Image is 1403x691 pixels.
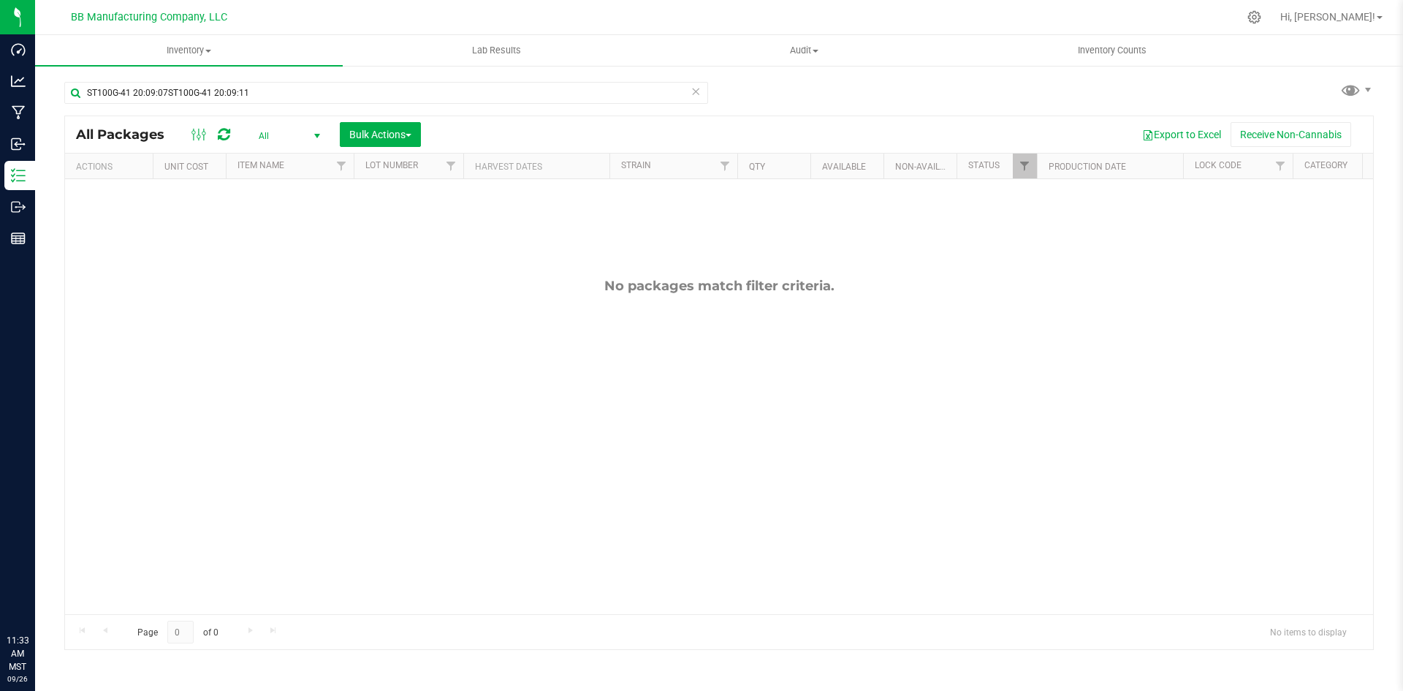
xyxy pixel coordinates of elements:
[76,162,147,172] div: Actions
[11,137,26,151] inline-svg: Inbound
[43,572,61,589] iframe: Resource center unread badge
[1195,160,1242,170] a: Lock Code
[439,154,463,178] a: Filter
[11,168,26,183] inline-svg: Inventory
[959,35,1266,66] a: Inventory Counts
[330,154,354,178] a: Filter
[1133,122,1231,147] button: Export to Excel
[895,162,960,172] a: Non-Available
[11,231,26,246] inline-svg: Reports
[11,105,26,120] inline-svg: Manufacturing
[340,122,421,147] button: Bulk Actions
[125,621,230,643] span: Page of 0
[7,673,28,684] p: 09/26
[1245,10,1263,24] div: Manage settings
[11,200,26,214] inline-svg: Outbound
[1231,122,1351,147] button: Receive Non-Cannabis
[968,160,1000,170] a: Status
[1049,162,1126,172] a: Production Date
[650,35,958,66] a: Audit
[65,278,1373,294] div: No packages match filter criteria.
[651,44,957,57] span: Audit
[621,160,651,170] a: Strain
[35,35,343,66] a: Inventory
[463,154,609,179] th: Harvest Dates
[691,82,701,101] span: Clear
[1013,154,1037,178] a: Filter
[452,44,541,57] span: Lab Results
[343,35,650,66] a: Lab Results
[11,74,26,88] inline-svg: Analytics
[749,162,765,172] a: Qty
[164,162,208,172] a: Unit Cost
[1269,154,1293,178] a: Filter
[1058,44,1166,57] span: Inventory Counts
[76,127,179,143] span: All Packages
[1304,160,1347,170] a: Category
[1280,11,1375,23] span: Hi, [PERSON_NAME]!
[713,154,737,178] a: Filter
[71,11,227,23] span: BB Manufacturing Company, LLC
[237,160,284,170] a: Item Name
[7,634,28,673] p: 11:33 AM MST
[64,82,708,104] input: Search Package ID, Item Name, SKU, Lot or Part Number...
[35,44,343,57] span: Inventory
[349,129,411,140] span: Bulk Actions
[15,574,58,618] iframe: Resource center
[365,160,418,170] a: Lot Number
[1258,621,1358,643] span: No items to display
[11,42,26,57] inline-svg: Dashboard
[822,162,866,172] a: Available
